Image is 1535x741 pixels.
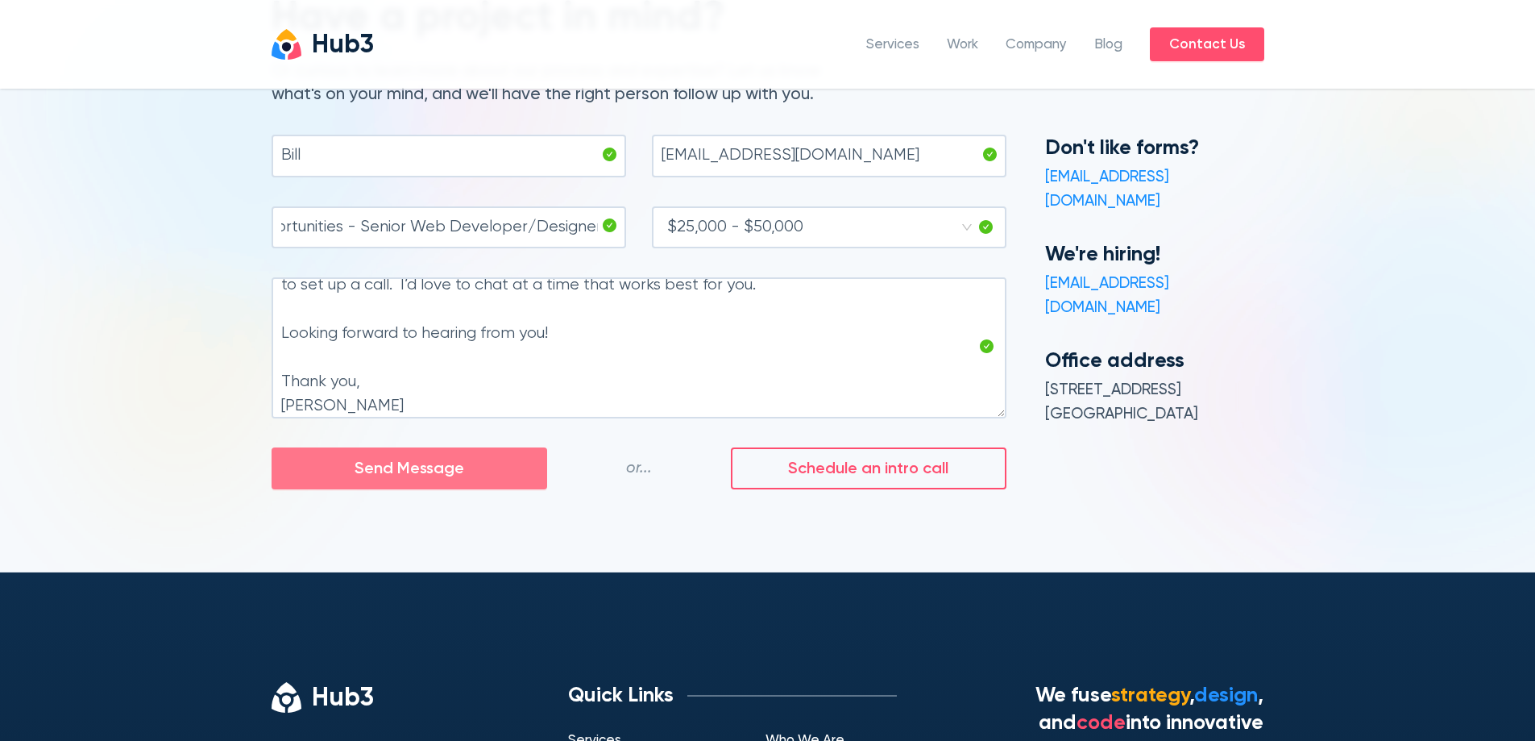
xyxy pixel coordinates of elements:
span: or... [626,456,652,481]
a: Contact Us [1150,27,1264,61]
a: Hub3 [272,682,374,712]
span: design [1194,685,1258,706]
span: Send Message [355,456,464,481]
div: Hub3 [312,33,374,59]
button: Send Message [272,448,547,490]
h4: Don't like forms? [1045,135,1264,162]
h4: We're hiring! [1045,241,1264,269]
input: Company Name / Website [281,216,598,239]
span: code [1077,713,1126,734]
span: $25,000 - $50,000 [667,208,991,248]
a: Services [866,35,919,56]
a: Work [947,35,978,56]
a: Hub3 [272,29,374,59]
a: [EMAIL_ADDRESS][DOMAIN_NAME] [1045,276,1169,315]
input: Name [281,144,598,167]
span: Contact Us [1169,34,1245,56]
a: Blog [1094,35,1122,56]
h4: Office address [1045,348,1264,375]
div: Hub3 [312,686,374,712]
a: [EMAIL_ADDRESS][DOMAIN_NAME] [1045,169,1169,209]
textarea: Hi there, I hope you're doing well. I'm a Senior Web Developer/Designer with a strong background ... [272,277,1006,418]
button: Schedule an intro call [731,448,1006,490]
a: Company [1006,35,1067,56]
h4: Quick Links [568,682,674,710]
span: strategy [1111,685,1189,706]
span: Schedule an intro call [788,456,948,481]
span: [STREET_ADDRESS] [GEOGRAPHIC_DATA] [1045,382,1198,422]
input: Email [662,144,978,167]
span: check-circle [979,220,993,234]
